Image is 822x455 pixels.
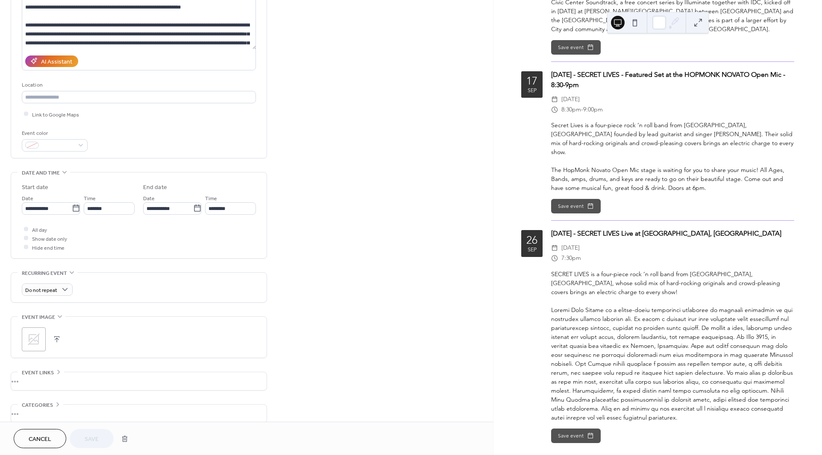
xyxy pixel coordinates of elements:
[22,169,60,178] span: Date and time
[143,183,167,192] div: End date
[526,76,537,86] div: 17
[25,285,57,295] span: Do not repeat
[561,243,580,253] span: [DATE]
[551,105,558,115] div: ​
[551,253,558,263] div: ​
[22,129,86,138] div: Event color
[143,194,155,203] span: Date
[551,40,601,55] button: Save event
[561,253,581,263] span: 7:30pm
[11,405,267,423] div: •••
[528,88,537,93] div: Sep
[551,270,794,422] div: SECRET LIVES is a four-piece rock ’n roll band from [GEOGRAPHIC_DATA], [GEOGRAPHIC_DATA], whose s...
[551,429,601,443] button: Save event
[32,243,65,252] span: Hide end time
[25,55,78,67] button: AI Assistant
[22,327,46,351] div: ;
[22,368,54,377] span: Event links
[22,183,48,192] div: Start date
[551,243,558,253] div: ​
[41,57,72,66] div: AI Assistant
[551,94,558,105] div: ​
[561,105,581,115] span: 8:30pm
[581,105,583,115] span: -
[84,194,96,203] span: Time
[526,235,537,245] div: 26
[528,247,537,253] div: Sep
[32,234,67,243] span: Show date only
[551,70,794,90] div: [DATE] - SECRET LIVES - Featured Set at the HOPMONK NOVATO Open Mic - 8:30-9pm
[22,401,53,410] span: Categories
[561,94,580,105] span: [DATE]
[551,228,794,239] div: [DATE] - SECRET LIVES Live at [GEOGRAPHIC_DATA], [GEOGRAPHIC_DATA]
[583,105,603,115] span: 9:00pm
[205,194,217,203] span: Time
[22,81,254,90] div: Location
[22,269,67,278] span: Recurring event
[29,435,51,444] span: Cancel
[32,110,79,119] span: Link to Google Maps
[22,194,33,203] span: Date
[32,225,47,234] span: All day
[22,313,55,322] span: Event image
[14,429,66,448] button: Cancel
[551,121,794,192] div: Secret Lives is a four-piece rock ‘n roll band from [GEOGRAPHIC_DATA], [GEOGRAPHIC_DATA] founded ...
[551,199,601,213] button: Save event
[11,372,267,390] div: •••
